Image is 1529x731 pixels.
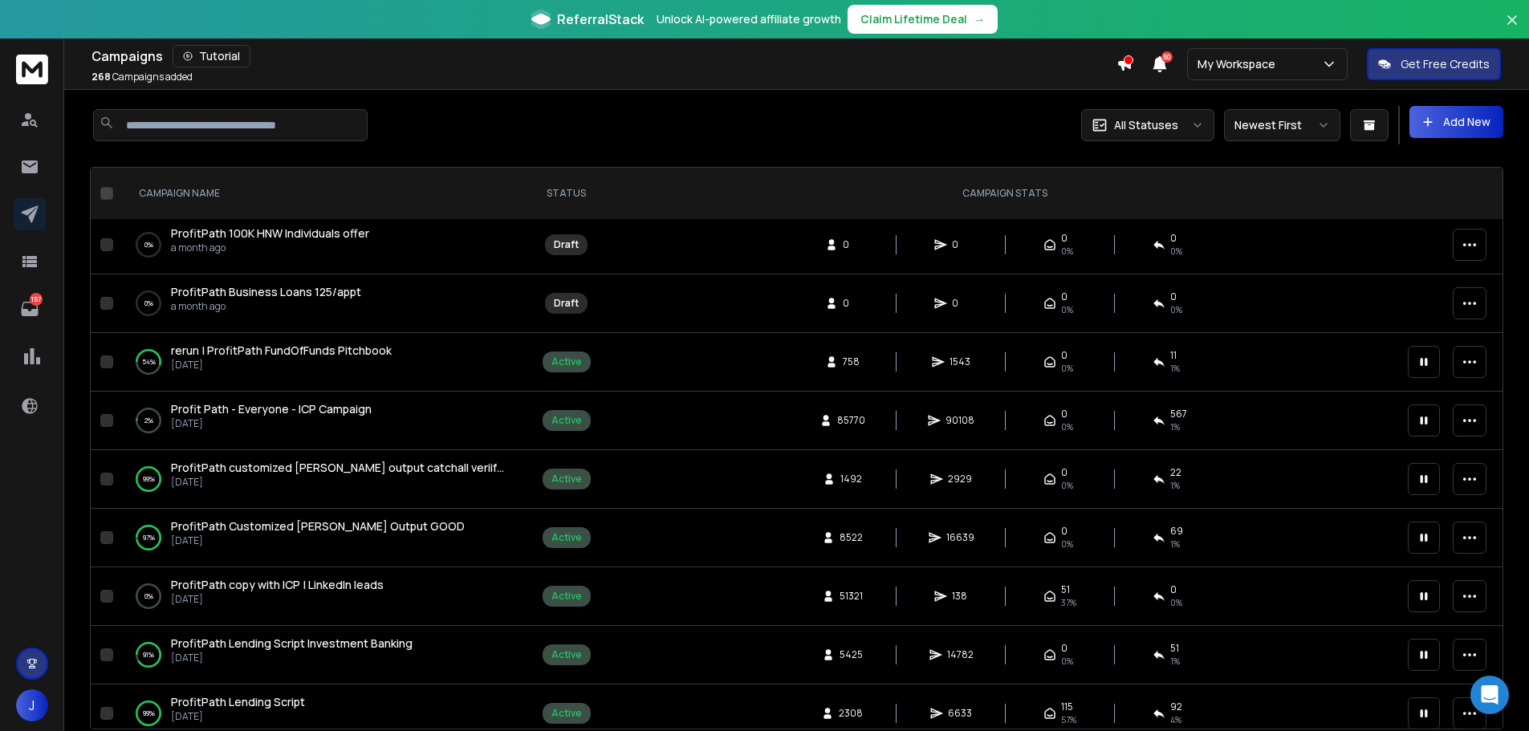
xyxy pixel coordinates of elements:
span: 0% [1061,655,1073,668]
p: a month ago [171,300,361,313]
div: Active [551,648,582,661]
div: Active [551,590,582,603]
td: 0%ProfitPath copy with ICP | LinkedIn leads[DATE] [120,567,521,626]
span: 0 [1061,466,1067,479]
p: 2 % [144,412,153,428]
span: 8522 [840,531,863,544]
div: Draft [554,297,579,310]
div: Active [551,414,582,427]
span: 0 % [1170,596,1182,609]
p: [DATE] [171,359,392,372]
a: ProfitPath Lending Script [171,694,305,710]
span: 1 % [1170,420,1180,433]
span: 0 [1061,642,1067,655]
p: Get Free Credits [1401,56,1490,72]
span: 0 [952,238,968,251]
span: 51321 [840,590,863,603]
p: Unlock AI-powered affiliate growth [657,11,841,27]
span: 2308 [839,707,863,720]
span: 22 [1170,466,1181,479]
div: Open Intercom Messenger [1470,676,1509,714]
span: 268 [91,70,111,83]
button: J [16,689,48,721]
span: 0 [1170,232,1177,245]
div: Active [551,531,582,544]
span: 0% [1170,303,1182,316]
span: 0% [1061,245,1073,258]
div: Campaigns [91,45,1116,67]
td: 91%ProfitPath Lending Script Investment Banking[DATE] [120,626,521,684]
span: 51 [1170,642,1179,655]
div: Draft [554,238,579,251]
span: ProfitPath Lending Script [171,694,305,709]
span: 115 [1061,701,1073,713]
span: ProfitPath 100K HNW Individuals offer [171,225,369,241]
span: 51 [1061,583,1070,596]
th: CAMPAIGN STATS [612,168,1398,220]
button: Get Free Credits [1367,48,1501,80]
span: 0 [1061,349,1067,362]
p: 54 % [142,354,156,370]
span: 4 % [1170,713,1181,726]
p: Campaigns added [91,71,193,83]
p: [DATE] [171,652,413,664]
span: 0% [1061,479,1073,492]
p: a month ago [171,242,369,254]
td: 99%ProfitPath customized [PERSON_NAME] output catchall veriifed[DATE] [120,450,521,509]
p: 99 % [143,471,155,487]
span: 567 [1170,408,1187,420]
span: 16639 [946,531,974,544]
a: ProfitPath Lending Script Investment Banking [171,636,413,652]
p: 0 % [144,295,153,311]
span: 0 [843,297,859,310]
span: ProfitPath customized [PERSON_NAME] output catchall veriifed [171,460,511,475]
a: ProfitPath 100K HNW Individuals offer [171,225,369,242]
span: → [974,11,985,27]
span: 0% [1170,245,1182,258]
p: [DATE] [171,476,505,489]
p: [DATE] [171,593,384,606]
p: 0 % [144,237,153,253]
span: 85770 [837,414,865,427]
th: CAMPAIGN NAME [120,168,521,220]
span: 1492 [840,473,862,485]
span: 0 [843,238,859,251]
span: 1543 [950,355,970,368]
span: ProfitPath Lending Script Investment Banking [171,636,413,651]
span: 1 % [1170,362,1180,375]
a: ProfitPath Customized [PERSON_NAME] Output GOOD [171,518,465,534]
a: ProfitPath copy with ICP | LinkedIn leads [171,577,384,593]
p: 0 % [144,588,153,604]
span: 0 [952,297,968,310]
span: 11 [1170,349,1177,362]
span: ProfitPath copy with ICP | LinkedIn leads [171,577,384,592]
td: 0%ProfitPath 100K HNW Individuals offera month ago [120,216,521,274]
span: rerun | ProfitPath FundOfFunds Pitchbook [171,343,392,358]
span: 92 [1170,701,1182,713]
button: Add New [1409,106,1503,138]
button: Newest First [1224,109,1340,141]
span: 758 [843,355,860,368]
span: 0 [1061,232,1067,245]
span: 138 [952,590,968,603]
p: [DATE] [171,534,465,547]
span: 1 % [1170,655,1180,668]
p: 99 % [143,705,155,721]
span: 6633 [948,707,972,720]
a: ProfitPath Business Loans 125/appt [171,284,361,300]
a: Profit Path - Everyone - ICP Campaign [171,401,372,417]
p: 97 % [143,530,155,546]
span: 69 [1170,525,1183,538]
div: Active [551,707,582,720]
span: ProfitPath Business Loans 125/appt [171,284,361,299]
span: 2929 [948,473,972,485]
a: 157 [14,293,46,325]
th: STATUS [521,168,612,220]
span: 14782 [947,648,974,661]
span: 0% [1061,420,1073,433]
span: 0% [1061,362,1073,375]
span: 1 % [1170,538,1180,550]
p: All Statuses [1114,117,1178,133]
button: Claim Lifetime Deal→ [848,5,998,34]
